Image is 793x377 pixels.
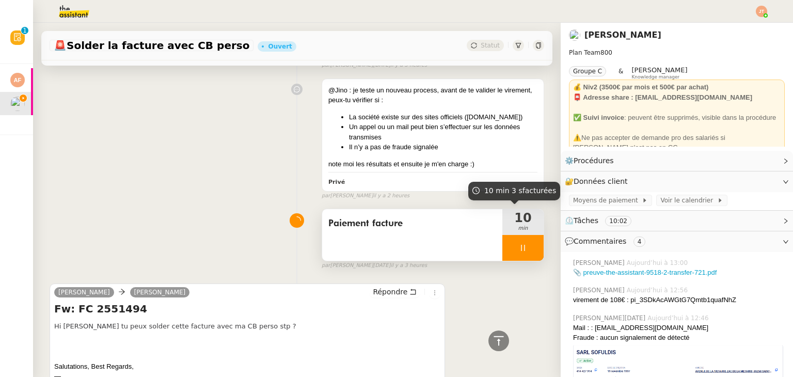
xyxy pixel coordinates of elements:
div: ⚙️Procédures [561,151,793,171]
h4: Fw: FC 2551494 [54,302,440,316]
p: 1 [23,27,27,36]
div: Fraude : aucun signalement de détecté [573,333,785,343]
div: virement de 108€ : pi_3SDkAcAWGtG7Qmtb1quafNhZ [573,295,785,305]
span: [PERSON_NAME] [631,66,687,74]
span: Aujourd’hui à 12:56 [627,286,690,295]
span: Aujourd’hui à 13:00 [627,258,690,268]
img: svg [756,6,767,17]
small: [PERSON_NAME][DATE] [322,261,427,270]
div: 🔐Données client [561,171,793,192]
div: note moi les résultats et ensuite je m'en charge :) [328,159,537,169]
div: Salutations, Best Regards, [54,341,440,372]
span: ⏲️ [565,216,640,225]
span: Solder la facture avec CB perso [54,40,249,51]
img: users%2F3XW7N0tEcIOoc8sxKxWqDcFn91D2%2Favatar%2F5653ca14-9fea-463f-a381-ec4f4d723a3b [10,97,25,111]
span: il y a 2 heures [373,192,410,200]
div: @Jino : je teste un nouveau process, avant de te valider le virement, peux-tu vérifier si : [328,85,537,105]
span: Statut [481,42,500,49]
a: [PERSON_NAME] [130,288,190,297]
strong: 📮 Adresse share : [EMAIL_ADDRESS][DOMAIN_NAME] [573,93,752,101]
div: : peuvent être supprimés, visible dans la procédure [573,113,781,123]
span: La société existe sur des sites officiels ([DOMAIN_NAME]) [349,113,522,121]
span: Voir le calendrier [660,195,717,206]
span: ⚙️ [565,155,618,167]
strong: 💰 Niv2 (3500€ par mois et 500€ par achat) [573,83,708,91]
span: Knowledge manager [631,74,679,80]
span: Plan Team [569,49,600,56]
div: Ouvert [268,43,292,50]
a: 📎 preuve-the-assistant-9518-2-transfer-721.pdf [573,269,717,276]
span: Procédures [574,156,614,165]
span: [PERSON_NAME][DATE] [573,313,647,323]
span: Tâches [574,216,598,225]
span: Un appel ou un mail peut bien s’effectuer sur les données transmises [349,123,520,141]
a: [PERSON_NAME] [54,288,114,297]
nz-tag: Groupe C [569,66,606,76]
span: Répondre [373,287,407,297]
small: [PERSON_NAME] [322,192,409,200]
div: Hi [PERSON_NAME] tu peux solder cette facture avec ma CB perso stp ? [54,321,440,332]
app-user-label: Knowledge manager [631,66,687,80]
span: 🚨 [54,39,67,52]
span: [PERSON_NAME] [573,286,627,295]
small: [PERSON_NAME][DATE] [322,61,427,70]
span: par [322,261,330,270]
div: 💬Commentaires 4 [561,231,793,252]
span: 🔐 [565,176,632,187]
nz-tag: 4 [633,237,646,247]
img: svg [10,73,25,87]
div: Mail : : [EMAIL_ADDRESS][DOMAIN_NAME] [573,323,785,333]
strong: ✅ Suivi invoice [573,114,624,121]
span: il y a 3 heures [390,61,427,70]
span: Paiement facture [328,216,496,231]
div: ⏲️Tâches 10:02 [561,211,793,231]
a: [PERSON_NAME] [584,30,661,40]
span: Aujourd’hui à 12:46 [647,313,710,323]
span: 10 [502,212,544,224]
span: Il n’y a pas de fraude signalée [349,143,438,151]
span: Moyens de paiement [573,195,642,206]
span: par [322,192,330,200]
div: ⚠️Ne pas accepter de demande pro des salariés si [PERSON_NAME] n'est pas en CC. [573,133,781,153]
b: Privé [328,179,345,185]
nz-badge-sup: 1 [21,27,28,34]
span: [PERSON_NAME] [573,258,627,268]
span: par [322,61,330,70]
span: 800 [600,49,612,56]
span: 💬 [565,237,649,245]
img: users%2F3XW7N0tEcIOoc8sxKxWqDcFn91D2%2Favatar%2F5653ca14-9fea-463f-a381-ec4f4d723a3b [569,29,580,41]
span: min [502,224,544,233]
span: Données client [574,177,628,185]
span: & [618,66,623,80]
span: il y a 3 heures [390,261,427,270]
nz-tag: 10:02 [605,216,631,226]
span: Commentaires [574,237,626,245]
button: Répondre [369,286,420,297]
